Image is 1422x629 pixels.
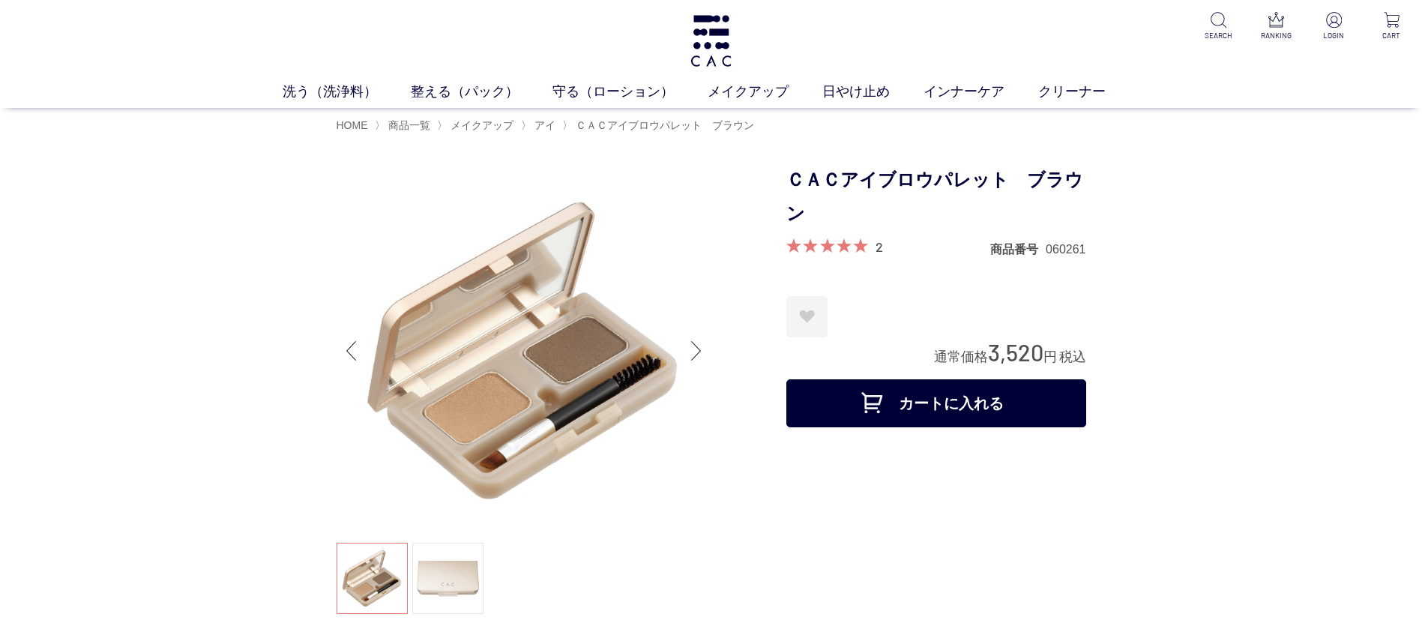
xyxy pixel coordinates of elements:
[521,118,559,133] li: 〉
[534,119,555,131] span: アイ
[822,82,924,102] a: 日やけ止め
[576,119,754,131] span: ＣＡＣアイブロウパレット ブラウン
[1258,12,1295,41] a: RANKING
[1038,82,1139,102] a: クリーナー
[990,241,1046,257] dt: 商品番号
[573,119,754,131] a: ＣＡＣアイブロウパレット ブラウン
[786,296,828,337] a: お気に入りに登録する
[1046,241,1085,257] dd: 060261
[924,82,1038,102] a: インナーケア
[1373,30,1410,41] p: CART
[1316,30,1352,41] p: LOGIN
[1373,12,1410,41] a: CART
[934,349,988,364] span: 通常価格
[448,119,513,131] a: メイクアップ
[708,82,822,102] a: メイクアップ
[1258,30,1295,41] p: RANKING
[337,321,367,381] div: Previous slide
[1059,349,1086,364] span: 税込
[1200,30,1237,41] p: SEARCH
[688,15,734,67] img: logo
[375,118,434,133] li: 〉
[988,338,1043,366] span: 3,520
[385,119,430,131] a: 商品一覧
[531,119,555,131] a: アイ
[388,119,430,131] span: 商品一覧
[1316,12,1352,41] a: LOGIN
[283,82,411,102] a: 洗う（洗浄料）
[1043,349,1057,364] span: 円
[681,321,711,381] div: Next slide
[1200,12,1237,41] a: SEARCH
[552,82,708,102] a: 守る（ローション）
[786,379,1086,427] button: カートに入れる
[786,163,1086,231] h1: ＣＡＣアイブロウパレット ブラウン
[437,118,517,133] li: 〉
[337,119,368,131] a: HOME
[562,118,758,133] li: 〉
[411,82,552,102] a: 整える（パック）
[337,163,711,538] img: ＣＡＣアイブロウパレット ブラウン ブラウン
[451,119,513,131] span: メイクアップ
[876,238,883,255] a: 2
